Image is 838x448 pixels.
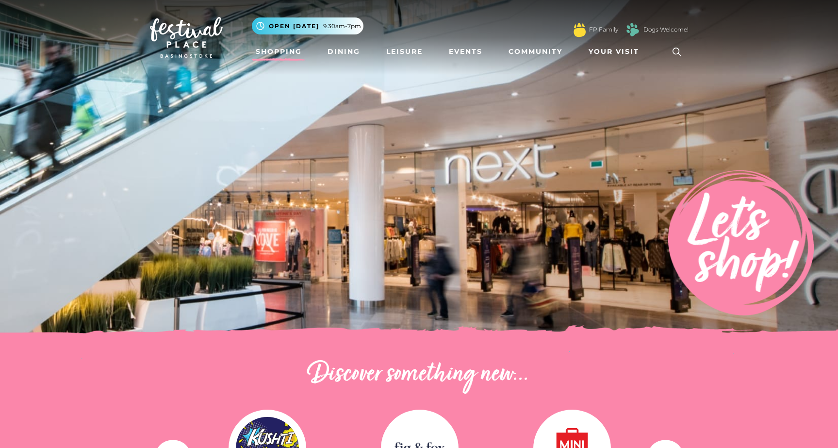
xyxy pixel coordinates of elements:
[382,43,427,61] a: Leisure
[150,359,689,390] h2: Discover something new...
[505,43,566,61] a: Community
[643,25,689,34] a: Dogs Welcome!
[589,25,618,34] a: FP Family
[445,43,486,61] a: Events
[585,43,648,61] a: Your Visit
[150,17,223,58] img: Festival Place Logo
[252,43,306,61] a: Shopping
[252,17,363,34] button: Open [DATE] 9.30am-7pm
[269,22,319,31] span: Open [DATE]
[589,47,639,57] span: Your Visit
[324,43,364,61] a: Dining
[323,22,361,31] span: 9.30am-7pm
